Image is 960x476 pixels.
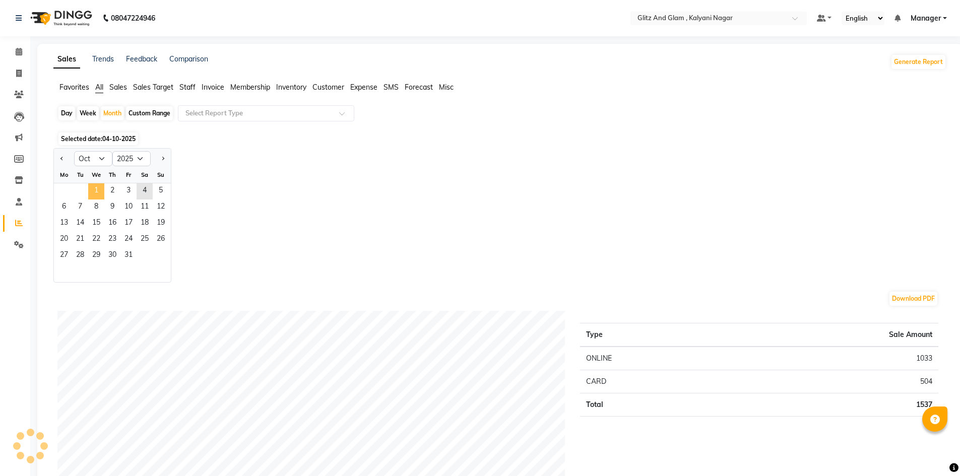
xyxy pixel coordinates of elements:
a: Comparison [169,54,208,63]
span: Manager [911,13,941,24]
div: Wednesday, October 1, 2025 [88,183,104,199]
span: Expense [350,83,377,92]
div: Saturday, October 25, 2025 [137,232,153,248]
span: 04-10-2025 [102,135,136,143]
div: We [88,167,104,183]
div: Monday, October 27, 2025 [56,248,72,264]
div: Sunday, October 19, 2025 [153,216,169,232]
span: 11 [137,199,153,216]
button: Next month [159,151,167,167]
div: Wednesday, October 29, 2025 [88,248,104,264]
div: Friday, October 3, 2025 [120,183,137,199]
span: Misc [439,83,454,92]
th: Type [580,323,725,347]
div: Tuesday, October 7, 2025 [72,199,88,216]
span: 22 [88,232,104,248]
span: All [95,83,103,92]
div: Monday, October 6, 2025 [56,199,72,216]
th: Sale Amount [725,323,938,347]
span: 12 [153,199,169,216]
button: Download PDF [889,292,937,306]
div: Day [58,106,75,120]
span: Selected date: [58,132,138,145]
span: 30 [104,248,120,264]
div: Thursday, October 30, 2025 [104,248,120,264]
div: Week [77,106,99,120]
td: CARD [580,370,725,393]
td: 1033 [725,347,938,370]
span: 24 [120,232,137,248]
div: Fr [120,167,137,183]
span: 21 [72,232,88,248]
span: Sales [109,83,127,92]
div: Sa [137,167,153,183]
span: SMS [383,83,399,92]
div: Thursday, October 16, 2025 [104,216,120,232]
div: Sunday, October 26, 2025 [153,232,169,248]
div: Saturday, October 11, 2025 [137,199,153,216]
span: 9 [104,199,120,216]
div: Th [104,167,120,183]
a: Feedback [126,54,157,63]
span: Staff [179,83,196,92]
span: 1 [88,183,104,199]
div: Saturday, October 4, 2025 [137,183,153,199]
div: Wednesday, October 8, 2025 [88,199,104,216]
select: Select month [74,151,112,166]
span: Inventory [276,83,306,92]
span: Sales Target [133,83,173,92]
div: Mo [56,167,72,183]
span: Membership [230,83,270,92]
span: 28 [72,248,88,264]
div: Su [153,167,169,183]
div: Tuesday, October 28, 2025 [72,248,88,264]
div: Wednesday, October 22, 2025 [88,232,104,248]
button: Generate Report [891,55,945,69]
td: 504 [725,370,938,393]
span: 8 [88,199,104,216]
div: Month [101,106,124,120]
span: 27 [56,248,72,264]
div: Tuesday, October 14, 2025 [72,216,88,232]
div: Friday, October 24, 2025 [120,232,137,248]
span: 14 [72,216,88,232]
span: 17 [120,216,137,232]
td: Total [580,393,725,417]
div: Thursday, October 9, 2025 [104,199,120,216]
span: 15 [88,216,104,232]
div: Tu [72,167,88,183]
span: 4 [137,183,153,199]
span: 25 [137,232,153,248]
a: Trends [92,54,114,63]
span: 23 [104,232,120,248]
div: Thursday, October 2, 2025 [104,183,120,199]
span: 10 [120,199,137,216]
td: ONLINE [580,347,725,370]
span: Favorites [59,83,89,92]
div: Monday, October 13, 2025 [56,216,72,232]
span: Forecast [405,83,433,92]
img: logo [26,4,95,32]
span: 31 [120,248,137,264]
span: 13 [56,216,72,232]
span: 16 [104,216,120,232]
button: Previous month [58,151,66,167]
div: Friday, October 31, 2025 [120,248,137,264]
span: 5 [153,183,169,199]
div: Friday, October 10, 2025 [120,199,137,216]
div: Tuesday, October 21, 2025 [72,232,88,248]
td: 1537 [725,393,938,417]
div: Sunday, October 12, 2025 [153,199,169,216]
span: 2 [104,183,120,199]
div: Custom Range [126,106,173,120]
span: 19 [153,216,169,232]
span: 3 [120,183,137,199]
span: Invoice [202,83,224,92]
div: Saturday, October 18, 2025 [137,216,153,232]
span: 26 [153,232,169,248]
span: 18 [137,216,153,232]
span: 29 [88,248,104,264]
span: Customer [312,83,344,92]
span: 7 [72,199,88,216]
select: Select year [112,151,151,166]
